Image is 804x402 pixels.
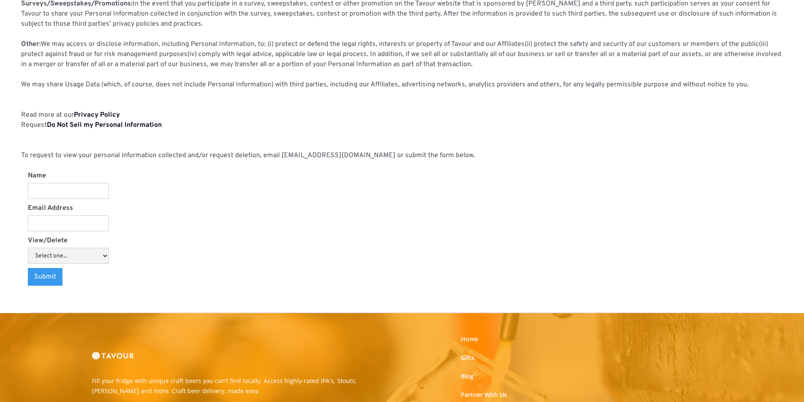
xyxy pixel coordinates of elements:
a: Blog [461,372,474,381]
form: View/delete my PI [28,171,109,286]
a: Privacy Policy [74,111,120,119]
input: Submit [28,268,62,286]
a: Do Not Sell my Personal Information [47,121,162,129]
a: Home [461,335,478,343]
label: Email Address [28,203,109,213]
label: Name [28,171,109,181]
a: Gifts [461,354,474,362]
p: Fill your fridge with unique craft beers you can't find locally. Access highly-rated IPA's, Stout... [92,376,396,396]
a: Partner With Us [461,391,507,399]
strong: Other: [21,40,41,48]
label: View/Delete [28,236,109,246]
